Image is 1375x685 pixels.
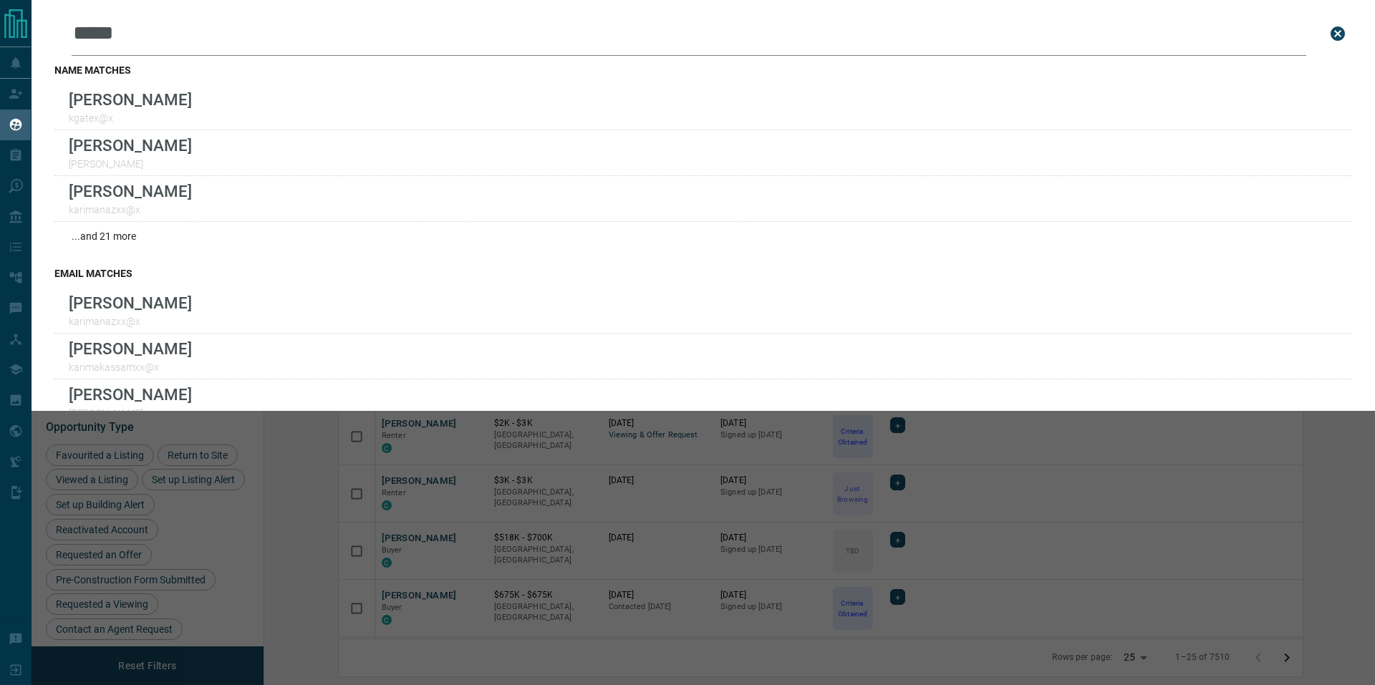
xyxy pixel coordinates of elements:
[54,268,1352,279] h3: email matches
[69,204,192,215] p: karimanazxx@x
[54,222,1352,251] div: ...and 21 more
[69,90,192,109] p: [PERSON_NAME]
[69,136,192,155] p: [PERSON_NAME]
[69,385,192,404] p: [PERSON_NAME]
[69,182,192,200] p: [PERSON_NAME]
[69,339,192,358] p: [PERSON_NAME]
[69,112,192,124] p: kgatex@x
[1323,19,1352,48] button: close search bar
[69,158,192,170] p: [PERSON_NAME]
[69,293,192,312] p: [PERSON_NAME]
[69,407,192,419] p: [PERSON_NAME]
[69,361,192,373] p: karimakassamxx@x
[54,64,1352,76] h3: name matches
[69,316,192,327] p: karimanazxx@x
